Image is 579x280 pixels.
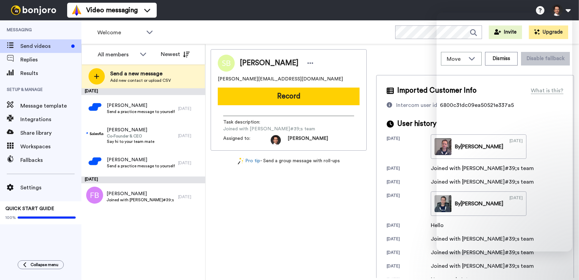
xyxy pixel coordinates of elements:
[435,195,451,212] img: d629ba1e-6ac4-4513-9551-a4895c781388-thumb.jpg
[5,206,54,211] span: QUICK START GUIDE
[211,157,367,165] div: - Send a group message with roll-ups
[98,51,136,59] div: All members
[431,235,534,243] div: Joined with [PERSON_NAME]#39;s team
[178,133,202,138] div: [DATE]
[556,257,572,273] iframe: Intercom live chat
[223,119,271,126] span: Task description :
[86,187,103,204] img: fb.png
[20,69,81,77] span: Results
[431,248,534,257] div: Joined with [PERSON_NAME]#39;s team
[107,197,175,203] span: Joined with [PERSON_NAME]#39;s team
[5,215,16,220] span: 100%
[107,133,154,139] span: Co-Founder & CEO
[20,143,81,151] span: Workspaces
[218,88,360,105] button: Record
[387,250,431,257] div: [DATE]
[437,13,572,251] iframe: Intercom live chat
[107,156,175,163] span: [PERSON_NAME]
[387,263,431,270] div: [DATE]
[431,191,526,216] a: By[PERSON_NAME][DATE]
[86,153,103,170] img: 0a0cc1f7-fbbf-4760-9177-14bc26de692a.png
[178,194,202,200] div: [DATE]
[238,157,244,165] img: magic-wand.svg
[397,119,437,129] span: User history
[20,184,81,192] span: Settings
[223,135,271,145] span: Assigned to:
[20,129,81,137] span: Share library
[107,139,154,144] span: Say hi to your team mate
[20,56,81,64] span: Replies
[178,160,202,166] div: [DATE]
[178,106,202,111] div: [DATE]
[81,88,205,95] div: [DATE]
[397,86,477,96] span: Imported Customer Info
[110,78,171,83] span: Add new contact or upload CSV
[20,42,69,50] span: Send videos
[218,76,343,82] span: [PERSON_NAME][EMAIL_ADDRESS][DOMAIN_NAME]
[387,236,431,243] div: [DATE]
[31,262,58,267] span: Collapse menu
[387,179,431,186] div: [DATE]
[431,164,534,172] div: Joined with [PERSON_NAME]#39;s team
[431,178,534,186] div: Joined with [PERSON_NAME]#39;s team
[396,101,437,109] div: Intercom user id
[81,176,205,183] div: [DATE]
[223,126,315,132] span: Joined with [PERSON_NAME]#39;s team
[271,135,281,145] img: photo.jpg
[107,190,175,197] span: [PERSON_NAME]
[86,5,138,15] span: Video messaging
[431,134,526,159] a: By[PERSON_NAME][DATE]
[431,221,465,229] div: Hello
[107,102,175,109] span: [PERSON_NAME]
[18,260,64,269] button: Collapse menu
[71,5,82,16] img: vm-color.svg
[218,55,235,72] img: Image of Sarah Bax
[387,136,431,159] div: [DATE]
[20,102,81,110] span: Message template
[238,157,260,165] a: Pro tip
[387,193,431,216] div: [DATE]
[110,70,171,78] span: Send a new message
[20,115,81,124] span: Integrations
[435,138,451,155] img: 9391fff1-bf02-41c2-8a2f-856285bfcf61-thumb.jpg
[20,156,81,164] span: Fallbacks
[107,127,154,133] span: [PERSON_NAME]
[107,163,175,169] span: Send a practice message to yourself
[387,223,431,229] div: [DATE]
[8,5,59,15] img: bj-logo-header-white.svg
[431,262,534,270] div: Joined with [PERSON_NAME]#39;s team
[86,126,103,143] img: b46bb965-4e23-4ed9-af25-8a5ad06f61ca.png
[107,109,175,114] span: Send a practice message to yourself
[288,135,328,145] span: [PERSON_NAME]
[86,98,103,115] img: 25a09ee6-65ca-4dac-8c5d-155c1396d08a.png
[387,166,431,172] div: [DATE]
[97,29,143,37] span: Welcome
[156,48,195,61] button: Newest
[240,58,298,68] span: [PERSON_NAME]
